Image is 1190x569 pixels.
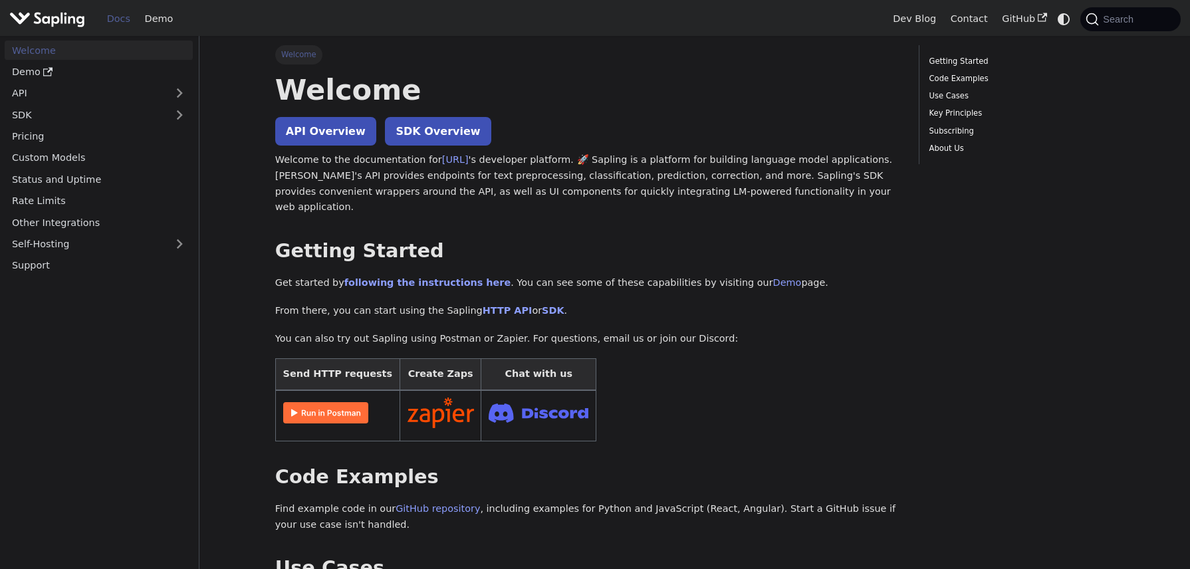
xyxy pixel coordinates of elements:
[5,41,193,60] a: Welcome
[275,45,322,64] span: Welcome
[344,277,511,288] a: following the instructions here
[5,191,193,211] a: Rate Limits
[773,277,802,288] a: Demo
[481,359,596,390] th: Chat with us
[886,9,943,29] a: Dev Blog
[929,90,1110,102] a: Use Cases
[275,501,900,533] p: Find example code in our , including examples for Python and JavaScript (React, Angular). Start a...
[929,125,1110,138] a: Subscribing
[929,55,1110,68] a: Getting Started
[483,305,533,316] a: HTTP API
[9,9,85,29] img: Sapling.ai
[5,170,193,189] a: Status and Uptime
[385,117,491,146] a: SDK Overview
[1099,14,1141,25] span: Search
[166,105,193,124] button: Expand sidebar category 'SDK'
[929,72,1110,85] a: Code Examples
[408,398,474,428] img: Connect in Zapier
[5,127,193,146] a: Pricing
[5,148,193,168] a: Custom Models
[9,9,90,29] a: Sapling.aiSapling.ai
[275,239,900,263] h2: Getting Started
[138,9,180,29] a: Demo
[275,303,900,319] p: From there, you can start using the Sapling or .
[1080,7,1180,31] button: Search (Command+K)
[5,84,166,103] a: API
[275,359,400,390] th: Send HTTP requests
[275,152,900,215] p: Welcome to the documentation for 's developer platform. 🚀 Sapling is a platform for building lang...
[5,213,193,232] a: Other Integrations
[166,84,193,103] button: Expand sidebar category 'API'
[275,45,900,64] nav: Breadcrumbs
[275,465,900,489] h2: Code Examples
[396,503,480,514] a: GitHub repository
[5,256,193,275] a: Support
[5,105,166,124] a: SDK
[943,9,995,29] a: Contact
[995,9,1054,29] a: GitHub
[275,117,376,146] a: API Overview
[5,62,193,82] a: Demo
[442,154,469,165] a: [URL]
[275,275,900,291] p: Get started by . You can see some of these capabilities by visiting our page.
[5,235,193,254] a: Self-Hosting
[283,402,368,423] img: Run in Postman
[489,399,588,427] img: Join Discord
[929,142,1110,155] a: About Us
[275,331,900,347] p: You can also try out Sapling using Postman or Zapier. For questions, email us or join our Discord:
[400,359,481,390] th: Create Zaps
[1054,9,1074,29] button: Switch between dark and light mode (currently system mode)
[542,305,564,316] a: SDK
[929,107,1110,120] a: Key Principles
[275,72,900,108] h1: Welcome
[100,9,138,29] a: Docs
